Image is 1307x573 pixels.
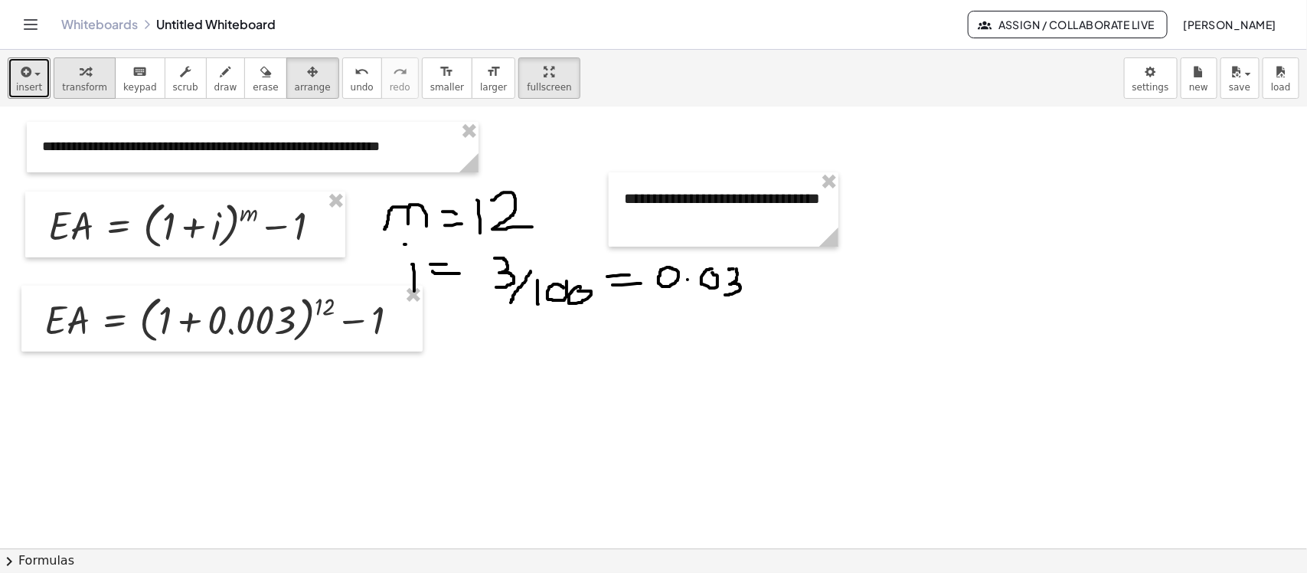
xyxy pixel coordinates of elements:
span: smaller [430,82,464,93]
button: new [1181,57,1217,99]
span: settings [1132,82,1169,93]
span: transform [62,82,107,93]
span: [PERSON_NAME] [1183,18,1276,31]
i: format_size [439,63,454,81]
span: keypad [123,82,157,93]
span: redo [390,82,410,93]
button: arrange [286,57,339,99]
span: scrub [173,82,198,93]
button: insert [8,57,51,99]
span: load [1271,82,1291,93]
button: draw [206,57,246,99]
a: Whiteboards [61,17,138,32]
i: redo [393,63,407,81]
button: [PERSON_NAME] [1171,11,1289,38]
button: transform [54,57,116,99]
button: settings [1124,57,1178,99]
span: undo [351,82,374,93]
span: larger [480,82,507,93]
span: fullscreen [527,82,571,93]
button: Toggle navigation [18,12,43,37]
button: Assign / Collaborate Live [968,11,1168,38]
button: format_sizesmaller [422,57,472,99]
button: format_sizelarger [472,57,515,99]
button: keyboardkeypad [115,57,165,99]
i: undo [355,63,369,81]
span: draw [214,82,237,93]
span: erase [253,82,278,93]
span: Assign / Collaborate Live [981,18,1155,31]
span: save [1229,82,1250,93]
i: format_size [486,63,501,81]
span: arrange [295,82,331,93]
span: new [1189,82,1208,93]
button: erase [244,57,286,99]
button: load [1263,57,1299,99]
button: save [1220,57,1260,99]
i: keyboard [132,63,147,81]
button: undoundo [342,57,382,99]
button: scrub [165,57,207,99]
button: fullscreen [518,57,580,99]
button: redoredo [381,57,419,99]
span: insert [16,82,42,93]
